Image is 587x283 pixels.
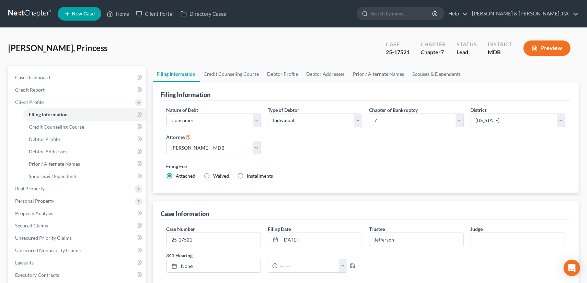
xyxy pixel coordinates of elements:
label: Filing Fee [166,163,565,170]
input: -- [471,233,565,246]
div: Lead [457,48,477,56]
span: Credit Report [15,87,45,93]
a: Credit Report [10,84,146,96]
div: Case [386,40,410,48]
span: Filing Information [29,111,68,117]
span: Spouses & Dependents [29,173,77,179]
label: Case Number [166,225,195,233]
span: Case Dashboard [15,74,50,80]
span: Unsecured Nonpriority Claims [15,247,81,253]
span: Secured Claims [15,223,48,228]
a: Unsecured Nonpriority Claims [10,244,146,257]
a: Filing Information [153,66,200,82]
a: Home [103,8,133,20]
span: [PERSON_NAME], Princess [8,43,107,53]
a: Secured Claims [10,220,146,232]
div: Case Information [161,210,209,218]
span: Waived [214,173,229,179]
label: District [471,106,487,114]
span: Debtor Addresses [29,149,67,154]
div: 25-17521 [386,48,410,56]
a: Case Dashboard [10,71,146,84]
input: -- : -- [278,259,339,272]
div: Filing Information [161,91,211,99]
label: Type of Debtor [268,106,299,114]
a: Filing Information [23,108,146,121]
a: Debtor Profile [263,66,302,82]
span: New Case [72,11,95,16]
a: Prior / Alternate Names [349,66,408,82]
span: Executory Contracts [15,272,59,278]
label: Nature of Debt [166,106,198,114]
span: Attached [176,173,196,179]
span: Lawsuits [15,260,34,266]
a: Help [445,8,468,20]
label: Chapter of Bankruptcy [369,106,418,114]
a: Executory Contracts [10,269,146,281]
a: None [167,259,261,272]
a: Prior / Alternate Names [23,158,146,170]
div: District [488,40,513,48]
label: Trustee [369,225,385,233]
input: Enter case number... [167,233,261,246]
a: [PERSON_NAME] & [PERSON_NAME], P.A. [469,8,578,20]
a: Credit Counseling Course [200,66,263,82]
a: Credit Counseling Course [23,121,146,133]
a: Directory Cases [177,8,230,20]
label: 341 Hearing [163,252,366,259]
span: Real Property [15,186,45,191]
a: Property Analysis [10,207,146,220]
span: Credit Counseling Course [29,124,84,130]
div: Chapter [421,40,446,48]
button: Preview [523,40,571,56]
a: [DATE] [268,233,362,246]
span: Property Analysis [15,210,53,216]
span: Unsecured Priority Claims [15,235,72,241]
div: Chapter [421,48,446,56]
a: Spouses & Dependents [408,66,465,82]
label: Judge [471,225,483,233]
input: -- [369,233,463,246]
a: Lawsuits [10,257,146,269]
span: Installments [247,173,273,179]
span: 7 [441,49,444,55]
span: Debtor Profile [29,136,60,142]
a: Debtor Addresses [23,145,146,158]
a: Spouses & Dependents [23,170,146,182]
div: Open Intercom Messenger [564,260,580,276]
input: Search by name... [370,7,433,20]
span: Prior / Alternate Names [29,161,80,167]
div: MDB [488,48,513,56]
span: Personal Property [15,198,54,204]
label: Attorney [166,133,191,141]
a: Debtor Addresses [302,66,349,82]
a: Debtor Profile [23,133,146,145]
a: Unsecured Priority Claims [10,232,146,244]
span: Client Profile [15,99,44,105]
label: Filing Date [268,225,291,233]
a: Client Portal [133,8,177,20]
div: Status [457,40,477,48]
